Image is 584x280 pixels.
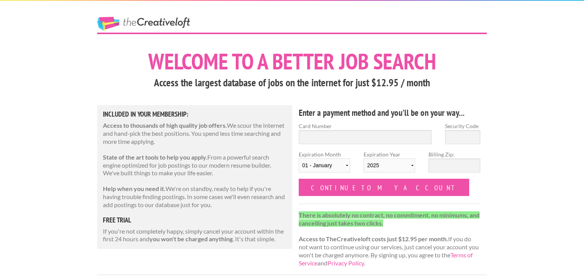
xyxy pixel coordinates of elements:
label: Card Number [299,122,432,130]
label: Expiration Year [364,150,415,179]
strong: There is absolutely no contract, no commitment, no minimums, and cancelling just takes two clicks. [299,211,480,227]
h3: Access the largest database of jobs on the internet for just $12.95 / month [97,76,487,90]
strong: Access to thousands of high quality job offers. [103,122,227,129]
label: Billing Zip: [428,150,480,158]
p: If you do not want to continue using our services, just cancel your account you won't be charged ... [299,211,480,267]
p: We scour the internet and hand-pick the best positions. You spend less time searching and more ti... [103,122,286,145]
label: Expiration Month [299,150,350,179]
strong: Help when you need it. [103,185,165,192]
label: Security Code [445,122,480,130]
h5: Included in Your Membership: [103,111,286,118]
select: Expiration Year [364,158,415,173]
strong: Access to TheCreativeloft costs just $12.95 per month. [299,235,448,242]
select: Expiration Month [299,158,350,173]
p: If you're not completely happy, simply cancel your account within the first 24 hours and . It's t... [103,227,286,244]
p: From a powerful search engine optimized for job postings to our modern resume builder. We've buil... [103,153,286,177]
a: The Creative Loft [97,17,190,31]
h1: Welcome to a better job search [97,50,487,72]
a: Terms of Service [299,251,473,267]
h5: free trial [103,217,286,224]
p: We're on standby, ready to help if you're having trouble finding postings. In some cases we'll ev... [103,185,286,209]
input: Continue to my account [299,179,469,196]
strong: State of the art tools to help you apply. [103,153,207,161]
h4: Enter a payment method and you'll be on your way... [299,107,480,119]
a: Privacy Policy [328,259,364,267]
strong: you won't be charged anything [149,235,233,242]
